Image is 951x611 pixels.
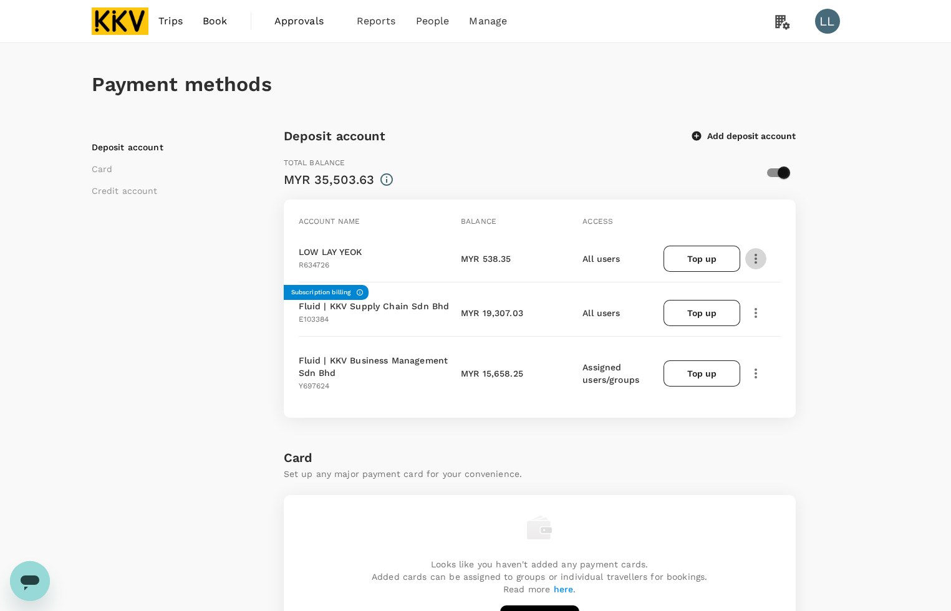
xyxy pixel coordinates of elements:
[582,308,620,318] span: All users
[10,561,50,601] iframe: Button to launch messaging window
[299,382,330,390] span: Y697624
[284,448,796,468] h6: Card
[461,217,496,226] span: Balance
[291,287,351,297] h6: Subscription billing
[92,185,248,197] li: Credit account
[664,246,740,272] button: Top up
[461,253,511,265] p: MYR 538.35
[299,354,456,379] p: Fluid | KKV Business Management Sdn Bhd
[461,367,523,380] p: MYR 15,658.25
[692,130,796,142] button: Add deposit account
[461,307,523,319] p: MYR 19,307.03
[469,14,507,29] span: Manage
[284,170,375,190] div: MYR 35,503.63
[416,14,450,29] span: People
[527,515,552,540] img: empty
[299,300,450,312] p: Fluid | KKV Supply Chain Sdn Bhd
[664,300,740,326] button: Top up
[299,246,362,258] p: LOW LAY YEOK
[92,73,860,96] h1: Payment methods
[582,362,639,385] span: Assigned users/groups
[299,217,360,226] span: Account name
[284,126,385,146] h6: Deposit account
[664,360,740,387] button: Top up
[582,217,613,226] span: Access
[274,14,337,29] span: Approvals
[357,14,396,29] span: Reports
[92,7,149,35] img: KKV Supply Chain Sdn Bhd
[158,14,183,29] span: Trips
[582,254,620,264] span: All users
[554,584,574,594] a: here
[284,158,345,167] span: Total balance
[299,261,330,269] span: R634726
[372,558,707,595] p: Looks like you haven't added any payment cards. Added cards can be assigned to groups or individu...
[299,315,329,324] span: E103384
[815,9,840,34] div: LL
[203,14,228,29] span: Book
[284,468,796,480] p: Set up any major payment card for your convenience.
[92,141,248,153] li: Deposit account
[92,163,248,175] li: Card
